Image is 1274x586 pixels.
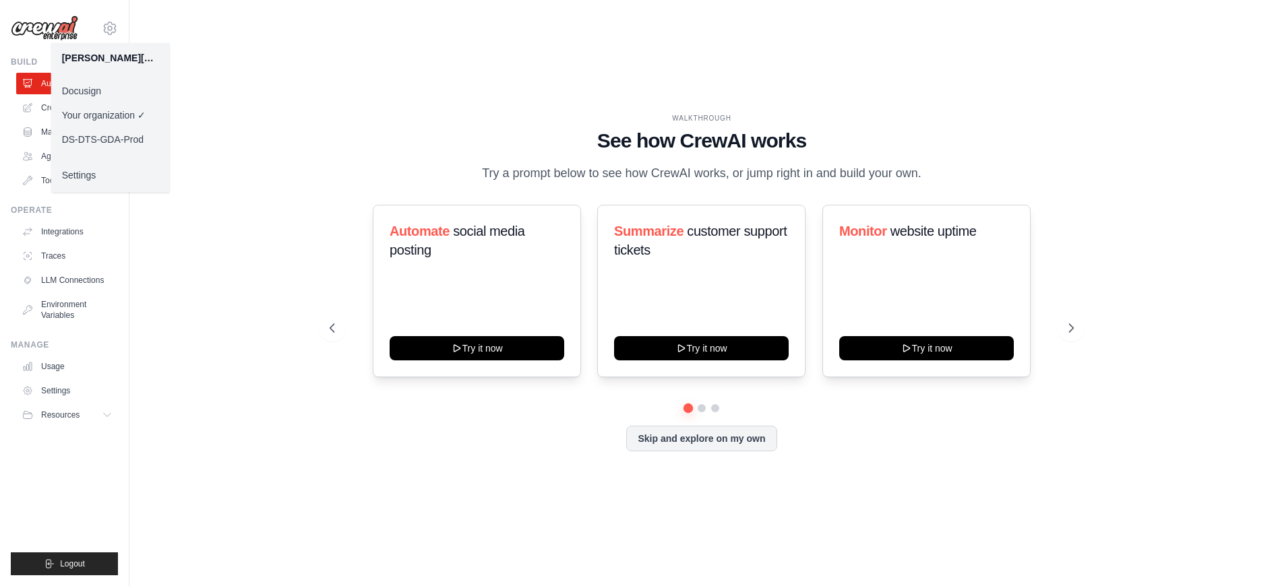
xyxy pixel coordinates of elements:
a: Your organization ✓ [51,103,170,127]
button: Skip and explore on my own [626,426,777,451]
a: Settings [16,380,118,401]
span: customer support tickets [614,224,787,257]
a: LLM Connections [16,269,118,291]
a: Traces [16,245,118,267]
a: Integrations [16,221,118,242]
a: Environment Variables [16,294,118,326]
span: Resources [41,410,80,420]
img: Logo [11,15,78,41]
h1: See how CrewAI works [330,129,1074,153]
a: Usage [16,356,118,377]
div: Manage [11,339,118,350]
a: Marketplace [16,121,118,143]
a: Agents [16,145,118,167]
button: Try it now [839,336,1014,360]
span: Monitor [839,224,887,238]
button: Logout [11,552,118,575]
button: Try it now [390,336,564,360]
span: social media posting [390,224,525,257]
div: Build [11,57,118,67]
a: DS-DTS-GDA-Prod [51,127,170,152]
a: Crew Studio [16,97,118,119]
div: Operate [11,205,118,216]
a: Tool Registry [16,170,118,191]
button: Try it now [614,336,789,360]
span: Summarize [614,224,684,238]
p: Try a prompt below to see how CrewAI works, or jump right in and build your own. [475,164,928,183]
div: [PERSON_NAME][EMAIL_ADDRESS][PERSON_NAME][DOMAIN_NAME] [62,51,159,65]
a: Settings [51,163,170,187]
div: WALKTHROUGH [330,113,1074,123]
a: Docusign [51,79,170,103]
button: Resources [16,404,118,426]
span: Logout [60,558,85,569]
span: website uptime [890,224,976,238]
a: Automations [16,73,118,94]
span: Automate [390,224,450,238]
iframe: Chat Widget [1207,521,1274,586]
